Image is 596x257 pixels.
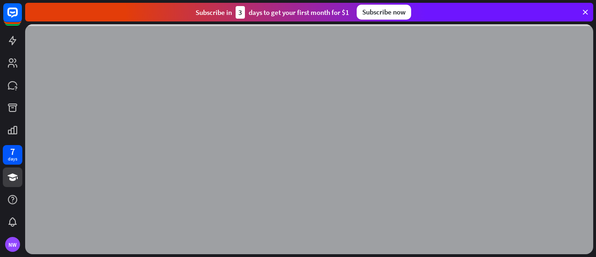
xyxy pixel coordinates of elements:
[8,156,17,162] div: days
[236,6,245,19] div: 3
[5,237,20,252] div: NW
[357,5,411,20] div: Subscribe now
[3,145,22,165] a: 7 days
[10,147,15,156] div: 7
[196,6,349,19] div: Subscribe in days to get your first month for $1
